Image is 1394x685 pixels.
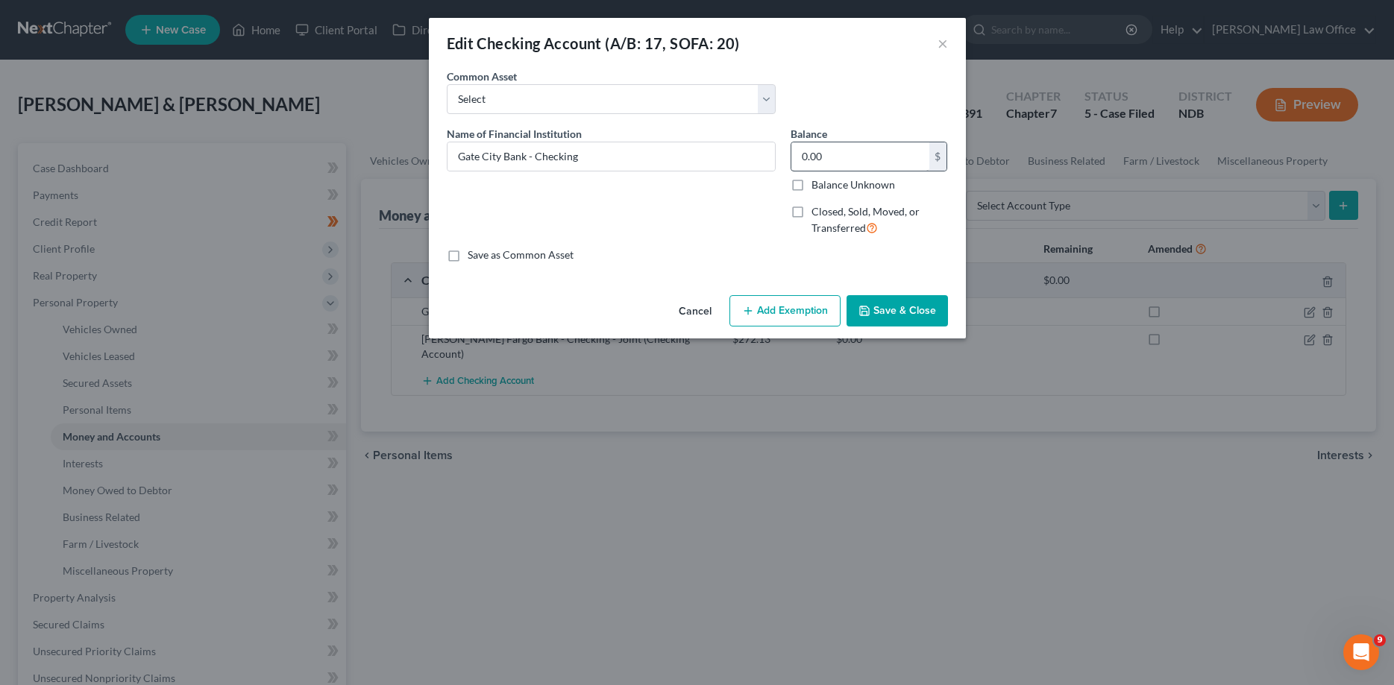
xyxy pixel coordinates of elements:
iframe: Intercom live chat [1343,634,1379,670]
button: Cancel [667,297,723,326]
input: 0.00 [791,142,929,171]
label: Save as Common Asset [468,247,574,262]
input: Enter name... [448,142,775,171]
button: Add Exemption [729,295,841,326]
button: Save & Close [847,295,948,326]
label: Common Asset [447,69,517,84]
label: Balance [791,126,827,142]
label: Balance Unknown [811,177,895,192]
div: $ [929,142,947,171]
button: × [938,34,948,52]
span: Closed, Sold, Moved, or Transferred [811,205,920,234]
div: Edit Checking Account (A/B: 17, SOFA: 20) [447,33,740,54]
span: 9 [1374,634,1386,646]
span: Name of Financial Institution [447,127,582,140]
